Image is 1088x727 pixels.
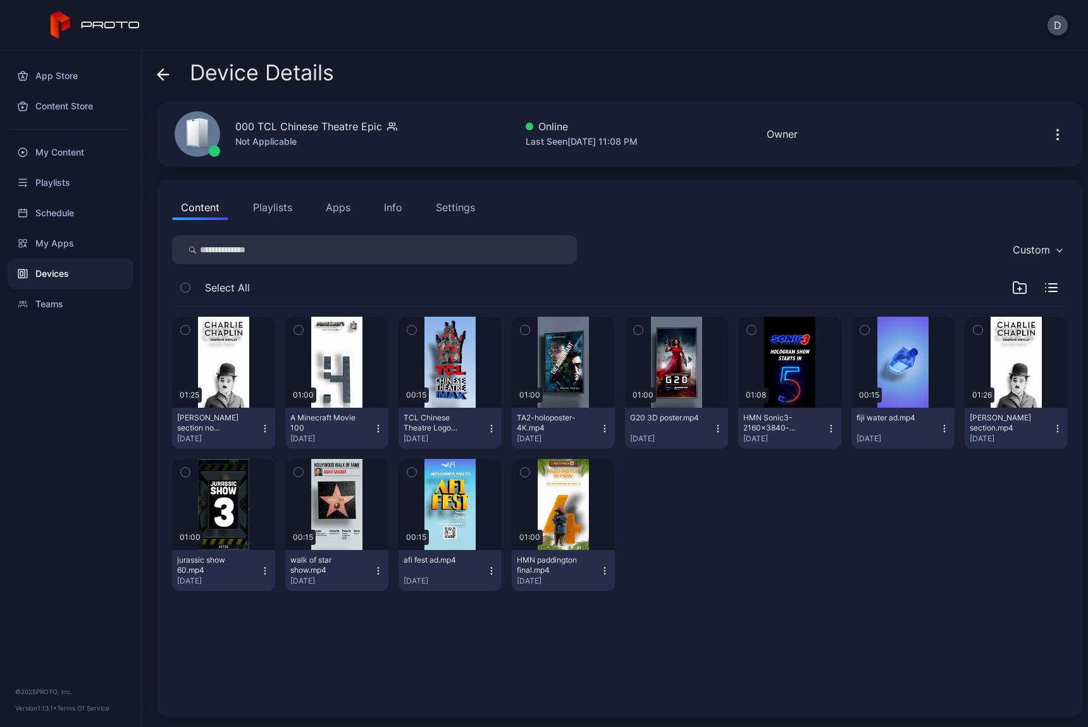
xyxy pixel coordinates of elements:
[8,91,133,121] a: Content Store
[177,576,260,586] div: [DATE]
[205,280,250,295] span: Select All
[244,195,301,220] button: Playlists
[427,195,484,220] button: Settings
[404,434,486,444] div: [DATE]
[190,61,334,85] span: Device Details
[235,134,397,149] div: Not Applicable
[172,550,275,591] button: jurassic show 60.mp4[DATE]
[970,413,1039,433] div: Chaplin section.mp4
[630,413,700,423] div: G20 3D poster.mp4
[404,555,473,565] div: afi fest ad.mp4
[851,408,955,449] button: fiji water ad.mp4[DATE]
[290,555,360,575] div: walk of star show.mp4
[404,413,473,433] div: TCL Chinese Theatre Logo 15s.mp4
[285,408,388,449] button: A Minecraft Movie 100[DATE]
[856,413,926,423] div: fiji water ad.mp4
[172,408,275,449] button: [PERSON_NAME] section no audio.mp4[DATE]
[317,195,359,220] button: Apps
[630,434,713,444] div: [DATE]
[290,576,373,586] div: [DATE]
[517,434,600,444] div: [DATE]
[526,134,638,149] div: Last Seen [DATE] 11:08 PM
[8,61,133,91] a: App Store
[8,259,133,289] a: Devices
[177,555,247,575] div: jurassic show 60.mp4
[743,434,826,444] div: [DATE]
[235,119,382,134] div: 000 TCL Chinese Theatre Epic
[965,408,1068,449] button: [PERSON_NAME] section.mp4[DATE]
[856,434,939,444] div: [DATE]
[404,576,486,586] div: [DATE]
[8,137,133,168] a: My Content
[172,195,228,220] button: Content
[8,198,133,228] a: Schedule
[8,168,133,198] a: Playlists
[970,434,1053,444] div: [DATE]
[399,408,502,449] button: TCL Chinese Theatre Logo 15s.mp4[DATE]
[285,550,388,591] button: walk of star show.mp4[DATE]
[517,555,586,575] div: HMN paddington final.mp4
[743,413,813,433] div: HMN Sonic3-2160x3840-v8.mp4
[625,408,728,449] button: G20 3D poster.mp4[DATE]
[15,704,57,712] span: Version 1.13.1 •
[177,413,247,433] div: Chaplin section no audio.mp4
[436,200,475,215] div: Settings
[399,550,502,591] button: afi fest ad.mp4[DATE]
[1006,235,1068,264] button: Custom
[512,550,615,591] button: HMN paddington final.mp4[DATE]
[738,408,841,449] button: HMN Sonic3-2160x3840-v8.mp4[DATE]
[8,228,133,259] a: My Apps
[517,413,586,433] div: TA2-holoposter-4K.mp4
[384,200,402,215] div: Info
[290,434,373,444] div: [DATE]
[57,704,109,712] a: Terms Of Service
[1048,15,1068,35] button: D
[1013,243,1050,256] div: Custom
[8,289,133,319] a: Teams
[517,576,600,586] div: [DATE]
[177,434,260,444] div: [DATE]
[290,413,360,433] div: A Minecraft Movie 100
[512,408,615,449] button: TA2-holoposter-4K.mp4[DATE]
[375,195,411,220] button: Info
[526,119,638,134] div: Online
[767,126,798,142] div: Owner
[15,687,126,697] div: © 2025 PROTO, Inc.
